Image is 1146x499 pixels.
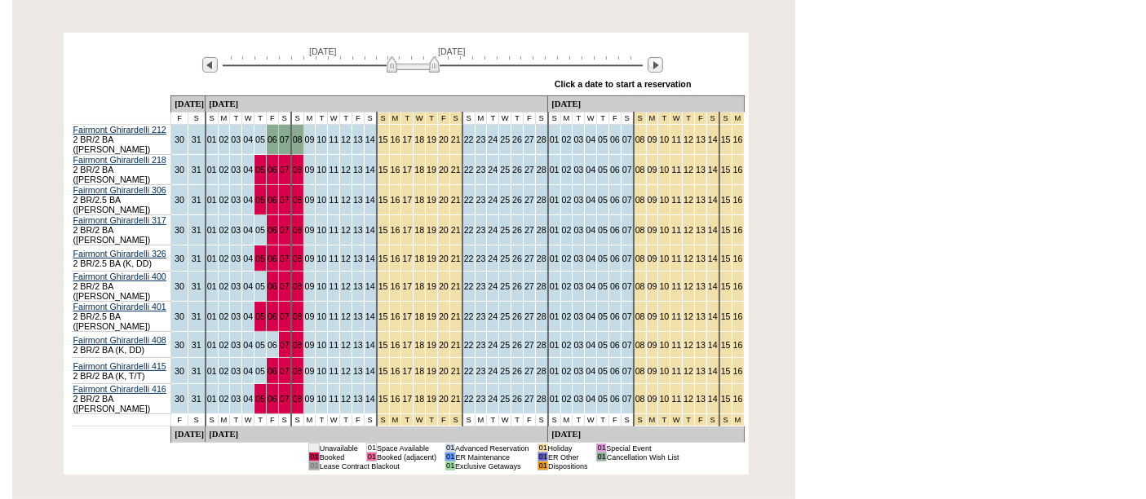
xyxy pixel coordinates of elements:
[391,135,400,144] a: 16
[610,195,620,205] a: 06
[341,165,351,174] a: 12
[231,225,241,235] a: 03
[708,165,718,174] a: 14
[329,195,338,205] a: 11
[353,195,363,205] a: 13
[255,165,265,174] a: 05
[192,281,201,291] a: 31
[293,135,303,144] a: 08
[391,195,400,205] a: 16
[219,311,229,321] a: 02
[414,281,424,291] a: 18
[219,225,229,235] a: 02
[451,135,461,144] a: 21
[512,225,522,235] a: 26
[192,195,201,205] a: 31
[402,165,412,174] a: 17
[671,281,681,291] a: 11
[476,165,486,174] a: 23
[696,135,706,144] a: 13
[573,225,583,235] a: 03
[635,135,645,144] a: 08
[73,185,166,195] a: Fairmont Ghirardelli 306
[488,225,498,235] a: 24
[537,135,546,144] a: 28
[648,254,657,263] a: 09
[562,254,572,263] a: 02
[268,254,277,263] a: 06
[207,135,217,144] a: 01
[243,311,253,321] a: 04
[562,165,572,174] a: 02
[708,135,718,144] a: 14
[550,195,560,205] a: 01
[414,225,424,235] a: 18
[500,135,510,144] a: 25
[207,165,217,174] a: 01
[293,254,303,263] a: 08
[733,254,743,263] a: 16
[268,135,277,144] a: 06
[451,165,461,174] a: 21
[73,249,166,258] a: Fairmont Ghirardelli 326
[696,254,706,263] a: 13
[255,135,265,144] a: 05
[365,165,375,174] a: 14
[293,281,303,291] a: 08
[329,165,338,174] a: 11
[562,281,572,291] a: 02
[537,254,546,263] a: 28
[341,254,351,263] a: 12
[192,311,201,321] a: 31
[721,254,731,263] a: 15
[175,195,184,205] a: 30
[635,254,645,263] a: 08
[586,281,595,291] a: 04
[243,165,253,174] a: 04
[721,135,731,144] a: 15
[721,281,731,291] a: 15
[550,165,560,174] a: 01
[255,195,265,205] a: 05
[648,281,657,291] a: 09
[648,195,657,205] a: 09
[365,281,375,291] a: 14
[684,254,693,263] a: 12
[73,302,166,311] a: Fairmont Ghirardelli 401
[73,272,166,281] a: Fairmont Ghirardelli 400
[684,165,693,174] a: 12
[684,281,693,291] a: 12
[708,195,718,205] a: 14
[305,311,315,321] a: 09
[586,195,595,205] a: 04
[329,225,338,235] a: 11
[402,195,412,205] a: 17
[476,281,486,291] a: 23
[175,311,184,321] a: 30
[427,165,436,174] a: 19
[610,254,620,263] a: 06
[464,225,474,235] a: 22
[280,311,290,321] a: 07
[175,135,184,144] a: 30
[192,254,201,263] a: 31
[573,254,583,263] a: 03
[586,135,595,144] a: 04
[243,195,253,205] a: 04
[439,225,449,235] a: 20
[598,135,608,144] a: 05
[464,254,474,263] a: 22
[175,165,184,174] a: 30
[219,195,229,205] a: 02
[598,165,608,174] a: 05
[586,165,595,174] a: 04
[659,254,669,263] a: 10
[622,195,632,205] a: 07
[365,225,375,235] a: 14
[512,135,522,144] a: 26
[537,281,546,291] a: 28
[365,195,375,205] a: 14
[378,281,388,291] a: 15
[427,225,436,235] a: 19
[316,281,326,291] a: 10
